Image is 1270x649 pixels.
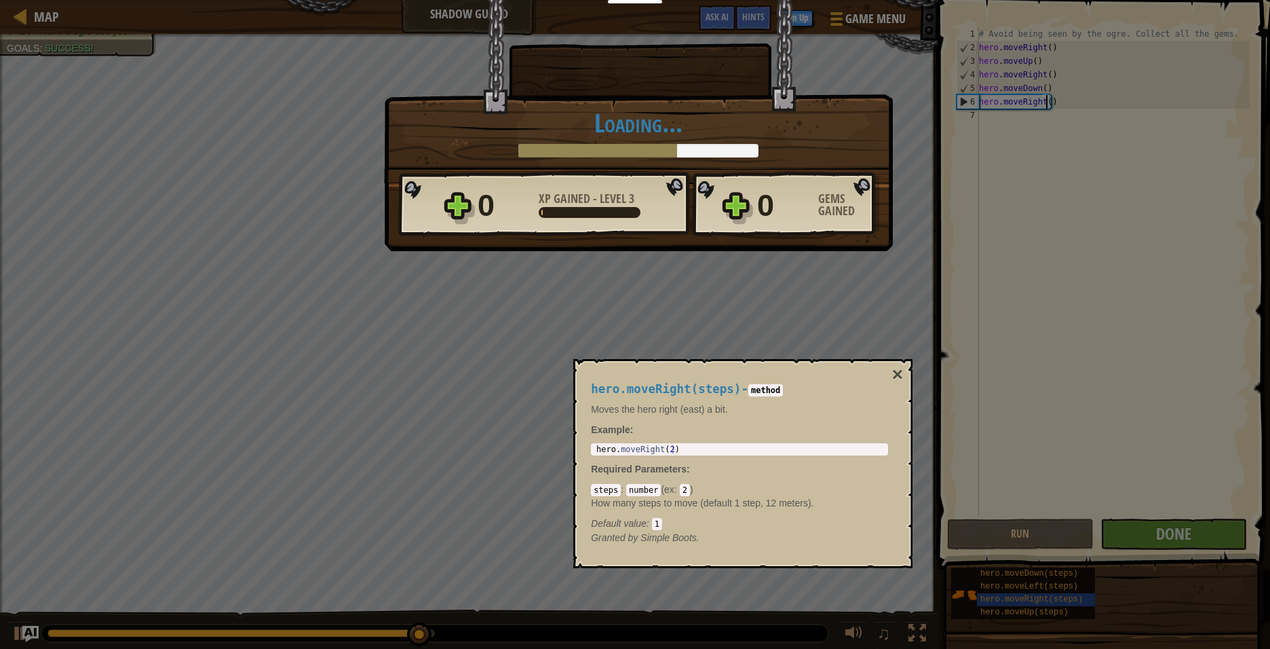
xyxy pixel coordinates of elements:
div: 0 [478,184,531,227]
code: method [748,384,783,396]
span: Example [591,424,630,435]
code: 2 [680,484,690,496]
span: : [687,464,690,475]
em: Simple Boots. [591,532,699,543]
span: Granted by [591,532,640,543]
div: 0 [757,184,810,227]
span: hero.moveRight(steps) [591,382,741,396]
span: Level [597,190,629,207]
div: - [539,193,634,205]
code: steps [591,484,621,496]
span: : [647,518,652,529]
code: 1 [652,518,662,530]
span: : [621,484,626,495]
h1: Loading... [398,109,879,137]
h4: - [591,383,888,396]
button: × [892,365,903,384]
span: XP Gained [539,190,593,207]
span: Required Parameters [591,464,687,475]
strong: : [591,424,633,435]
span: ex [664,484,674,495]
code: number [626,484,661,496]
p: Moves the hero right (east) a bit. [591,403,888,416]
span: 3 [629,190,634,207]
p: How many steps to move (default 1 step, 12 meters). [591,496,888,510]
span: Default value [591,518,647,529]
span: : [674,484,680,495]
div: ( ) [591,483,888,530]
div: Gems Gained [818,193,879,217]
